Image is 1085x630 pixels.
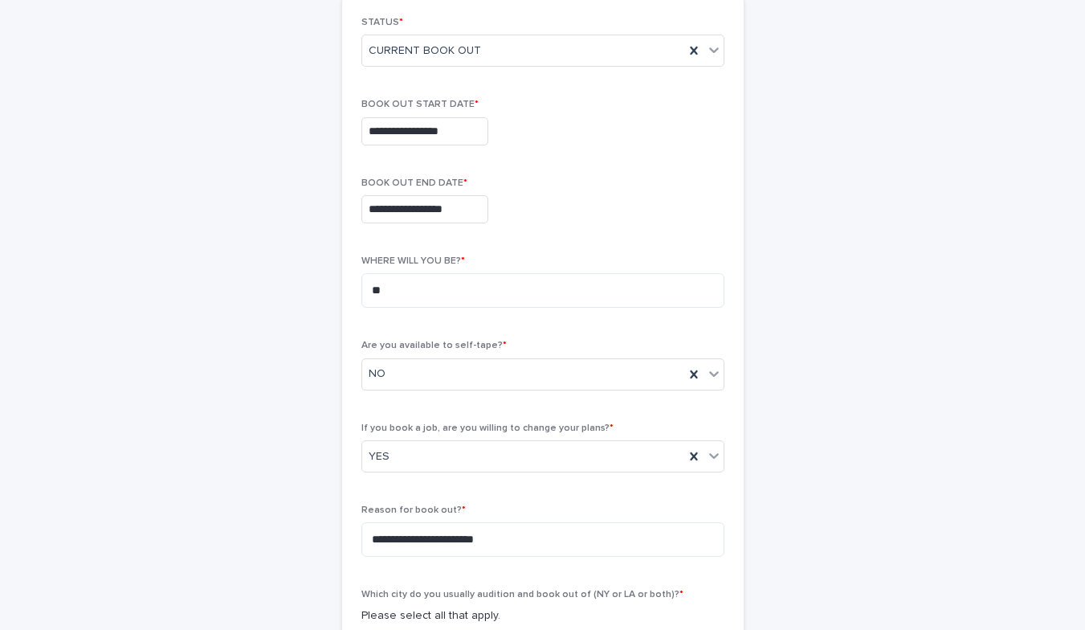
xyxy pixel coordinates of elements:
[361,423,614,433] span: If you book a job, are you willing to change your plans?
[361,100,479,109] span: BOOK OUT START DATE
[361,590,683,599] span: Which city do you usually audition and book out of (NY or LA or both)?
[369,366,385,382] span: NO
[361,256,465,266] span: WHERE WILL YOU BE?
[361,18,403,27] span: STATUS
[369,43,481,59] span: CURRENT BOOK OUT
[361,341,507,350] span: Are you available to self-tape?
[361,505,466,515] span: Reason for book out?
[361,178,467,188] span: BOOK OUT END DATE
[361,607,724,624] p: Please select all that apply.
[369,448,390,465] span: YES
